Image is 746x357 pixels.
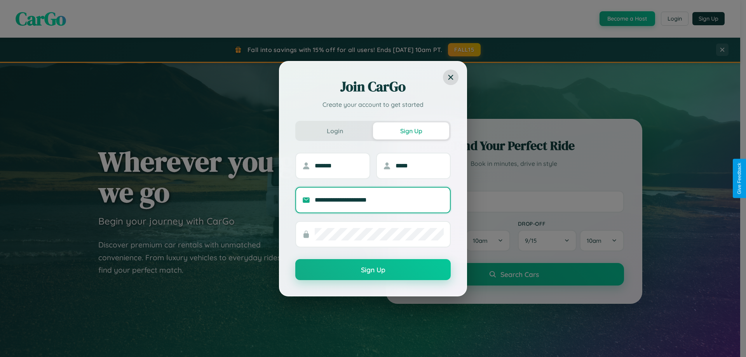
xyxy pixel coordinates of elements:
button: Sign Up [373,122,449,139]
button: Sign Up [295,259,451,280]
p: Create your account to get started [295,100,451,109]
h2: Join CarGo [295,77,451,96]
div: Give Feedback [737,163,742,194]
button: Login [297,122,373,139]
